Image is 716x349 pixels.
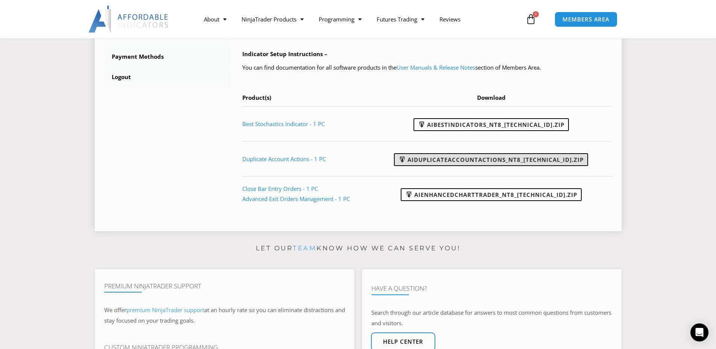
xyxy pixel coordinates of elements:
p: You can find documentation for all software products in the section of Members Area. [242,62,612,73]
a: 0 [514,8,547,30]
span: MEMBERS AREA [562,17,610,22]
a: Logout [104,67,231,87]
span: Product(s) [242,94,271,101]
a: MEMBERS AREA [555,12,617,27]
nav: Menu [196,11,524,28]
a: Close Bar Entry Orders - 1 PC [242,185,318,192]
a: Payment Methods [104,47,231,67]
span: 0 [533,11,539,17]
a: AIEnhancedChartTrader_NT8_[TECHNICAL_ID].zip [401,188,582,201]
a: premium NinjaTrader support [126,306,204,314]
span: Download [477,94,506,101]
a: Duplicate Account Actions - 1 PC [242,155,326,163]
img: LogoAI | Affordable Indicators – NinjaTrader [88,6,169,33]
a: Advanced Exit Orders Management - 1 PC [242,195,350,203]
a: team [293,244,316,252]
span: at an hourly rate so you can eliminate distractions and stay focused on your trading goals. [104,306,345,324]
a: User Manuals & Release Notes [397,64,475,71]
a: About [196,11,234,28]
span: We offer [104,306,126,314]
a: AIBestIndicators_NT8_[TECHNICAL_ID].zip [413,118,569,131]
a: NinjaTrader Products [234,11,311,28]
p: Search through our article database for answers to most common questions from customers and visit... [371,308,612,329]
div: Open Intercom Messenger [690,323,708,341]
p: Let our know how we can serve you! [95,242,622,255]
a: Futures Trading [369,11,432,28]
a: AIDuplicateAccountActions_NT8_[TECHNICAL_ID].zip [394,153,588,166]
a: Best Stochastics Indicator - 1 PC [242,120,325,128]
h4: Have A Question? [371,285,612,292]
h4: Premium NinjaTrader Support [104,282,345,290]
span: Help center [383,339,423,344]
a: Reviews [432,11,468,28]
a: Programming [311,11,369,28]
b: Indicator Setup Instructions – [242,50,327,58]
